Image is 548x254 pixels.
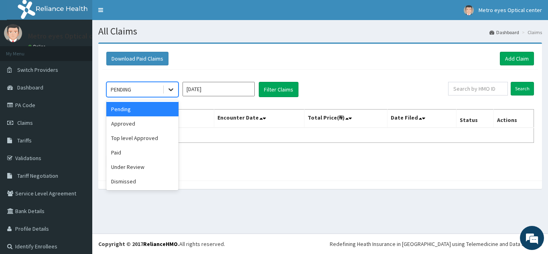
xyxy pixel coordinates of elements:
[92,234,548,254] footer: All rights reserved.
[17,84,43,91] span: Dashboard
[106,174,179,189] div: Dismissed
[111,85,131,93] div: PENDING
[17,172,58,179] span: Tariff Negotiation
[143,240,178,248] a: RelianceHMO
[17,66,58,73] span: Switch Providers
[489,29,519,36] a: Dashboard
[493,110,534,128] th: Actions
[388,110,457,128] th: Date Filed
[214,110,304,128] th: Encounter Date
[106,131,179,145] div: Top level Approved
[330,240,542,248] div: Redefining Heath Insurance in [GEOGRAPHIC_DATA] using Telemedicine and Data Science!
[98,240,179,248] strong: Copyright © 2017 .
[464,5,474,15] img: User Image
[511,82,534,96] input: Search
[98,26,542,37] h1: All Claims
[500,52,534,65] a: Add Claim
[183,82,255,96] input: Select Month and Year
[106,52,168,65] button: Download Paid Claims
[106,102,179,116] div: Pending
[106,116,179,131] div: Approved
[457,110,494,128] th: Status
[479,6,542,14] span: Metro eyes Optical center
[4,24,22,42] img: User Image
[259,82,298,97] button: Filter Claims
[448,82,508,96] input: Search by HMO ID
[28,44,47,49] a: Online
[304,110,388,128] th: Total Price(₦)
[106,160,179,174] div: Under Review
[106,145,179,160] div: Paid
[28,33,110,40] p: Metro eyes Optical center
[17,137,32,144] span: Tariffs
[520,29,542,36] li: Claims
[17,119,33,126] span: Claims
